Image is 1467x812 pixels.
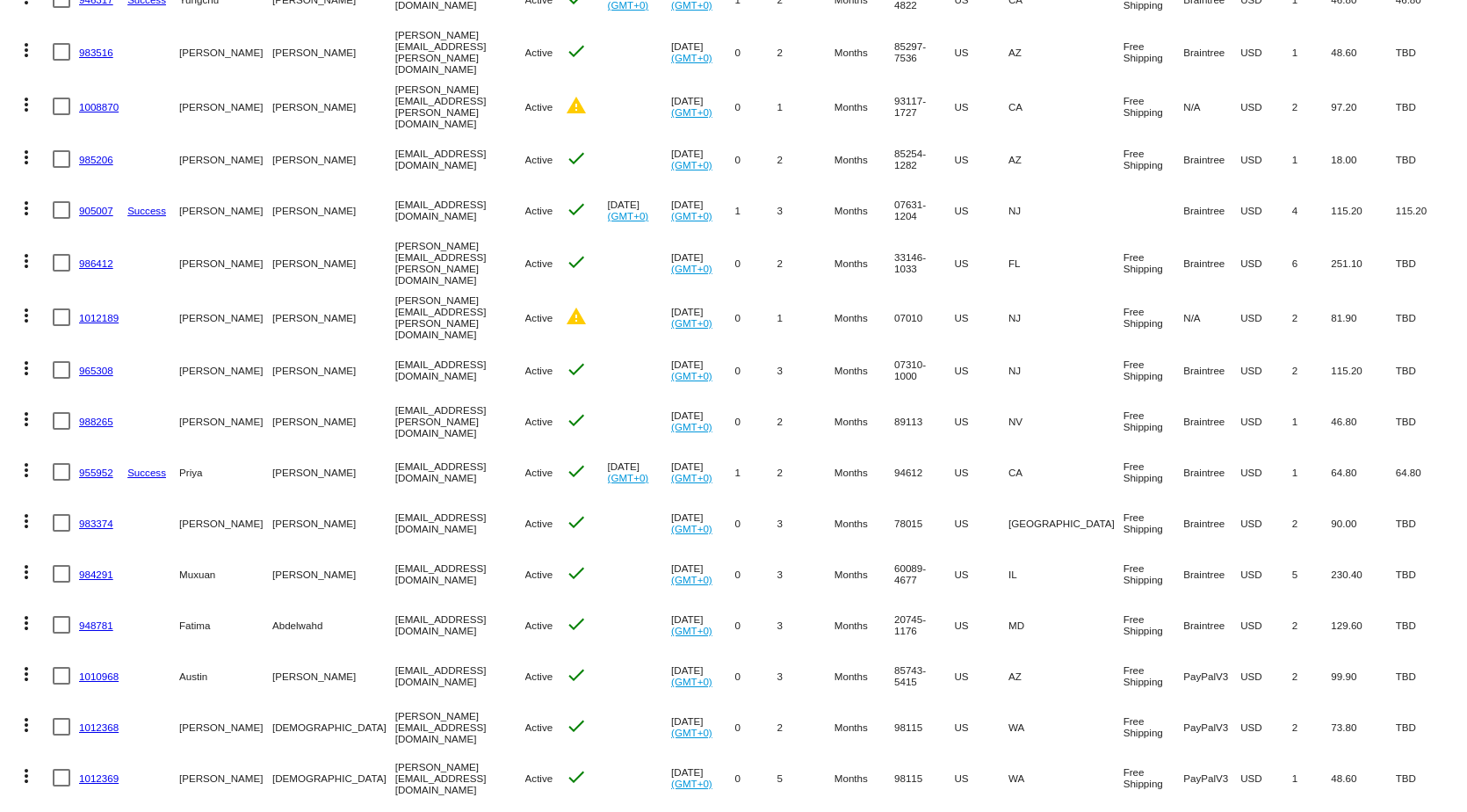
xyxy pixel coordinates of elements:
span: Active [525,205,553,216]
a: 1010968 [79,671,119,682]
mat-cell: Months [835,79,894,134]
mat-cell: TBD [1396,236,1458,290]
mat-cell: 89113 [894,395,955,446]
mat-cell: TBD [1396,134,1458,185]
mat-cell: 1 [1292,752,1332,803]
mat-cell: 3 [777,344,835,395]
a: (GMT+0) [671,106,712,118]
a: 985206 [79,154,113,165]
mat-cell: [PERSON_NAME] [272,395,395,446]
mat-cell: 2 [1292,599,1332,650]
mat-cell: 2 [777,701,835,752]
mat-cell: [PERSON_NAME] [272,185,395,236]
mat-cell: [EMAIL_ADDRESS][DOMAIN_NAME] [395,599,525,650]
mat-cell: US [955,134,1008,185]
a: 986412 [79,257,113,269]
mat-cell: [EMAIL_ADDRESS][DOMAIN_NAME] [395,548,525,599]
mat-cell: 97.20 [1331,79,1395,134]
mat-cell: [DATE] [671,344,735,395]
mat-cell: Months [835,752,894,803]
mat-cell: PayPalV3 [1183,650,1240,701]
mat-cell: 64.80 [1396,446,1458,497]
mat-cell: USD [1240,701,1292,752]
mat-cell: TBD [1396,548,1458,599]
a: (GMT+0) [608,210,649,221]
a: Success [127,467,166,478]
mat-cell: 0 [735,236,777,290]
mat-cell: US [955,344,1008,395]
mat-cell: Months [835,236,894,290]
mat-cell: TBD [1396,599,1458,650]
mat-cell: 1 [1292,446,1332,497]
span: Active [525,47,553,58]
mat-cell: 1 [777,79,835,134]
mat-cell: 3 [777,599,835,650]
mat-cell: 78015 [894,497,955,548]
mat-cell: 98115 [894,752,955,803]
mat-cell: [PERSON_NAME] [272,548,395,599]
mat-cell: PayPalV3 [1183,701,1240,752]
mat-icon: more_vert [16,663,37,685]
a: (GMT+0) [671,263,712,274]
mat-cell: [DATE] [671,290,735,344]
mat-cell: USD [1240,752,1292,803]
mat-cell: 93117-1727 [894,79,955,134]
mat-cell: 48.60 [1331,25,1395,79]
mat-cell: [DATE] [671,497,735,548]
mat-cell: 2 [1292,79,1332,134]
mat-cell: [DATE] [608,446,672,497]
mat-cell: 64.80 [1331,446,1395,497]
mat-cell: [PERSON_NAME] [179,701,272,752]
mat-icon: more_vert [16,40,37,61]
mat-cell: 99.90 [1331,650,1395,701]
a: (GMT+0) [671,625,712,636]
mat-cell: [DATE] [671,25,735,79]
mat-cell: [PERSON_NAME] [179,185,272,236]
mat-cell: [PERSON_NAME][EMAIL_ADDRESS][PERSON_NAME][DOMAIN_NAME] [395,236,525,290]
mat-cell: Months [835,650,894,701]
mat-cell: [PERSON_NAME][EMAIL_ADDRESS][PERSON_NAME][DOMAIN_NAME] [395,25,525,79]
mat-cell: 2 [1292,497,1332,548]
mat-cell: [EMAIL_ADDRESS][DOMAIN_NAME] [395,344,525,395]
mat-cell: Months [835,446,894,497]
mat-cell: 0 [735,79,777,134]
mat-cell: USD [1240,236,1292,290]
a: (GMT+0) [671,676,712,687]
mat-cell: Free Shipping [1124,25,1184,79]
mat-cell: 0 [735,25,777,79]
mat-cell: Months [835,599,894,650]
mat-cell: NJ [1008,290,1124,344]
mat-cell: Months [835,701,894,752]
mat-cell: Fatima [179,599,272,650]
mat-cell: USD [1240,344,1292,395]
mat-cell: Braintree [1183,599,1240,650]
mat-cell: Braintree [1183,236,1240,290]
mat-cell: [EMAIL_ADDRESS][PERSON_NAME][DOMAIN_NAME] [395,395,525,446]
mat-cell: 0 [735,548,777,599]
mat-cell: 230.40 [1331,548,1395,599]
mat-cell: [PERSON_NAME] [272,134,395,185]
mat-cell: 115.20 [1396,185,1458,236]
mat-cell: 2 [777,446,835,497]
mat-cell: [DATE] [671,701,735,752]
mat-cell: [PERSON_NAME][EMAIL_ADDRESS][DOMAIN_NAME] [395,752,525,803]
mat-cell: 0 [735,650,777,701]
mat-cell: Braintree [1183,497,1240,548]
mat-cell: [EMAIL_ADDRESS][DOMAIN_NAME] [395,134,525,185]
mat-cell: Free Shipping [1124,650,1184,701]
mat-cell: USD [1240,599,1292,650]
mat-cell: [DATE] [671,185,735,236]
mat-cell: TBD [1396,752,1458,803]
mat-cell: US [955,752,1008,803]
mat-cell: 3 [777,497,835,548]
mat-cell: [DATE] [671,236,735,290]
mat-cell: WA [1008,701,1124,752]
mat-icon: check [566,40,587,62]
mat-cell: Free Shipping [1124,701,1184,752]
mat-cell: [EMAIL_ADDRESS][DOMAIN_NAME] [395,650,525,701]
mat-cell: TBD [1396,395,1458,446]
mat-cell: [DEMOGRAPHIC_DATA] [272,701,395,752]
mat-cell: 0 [735,497,777,548]
a: 1008870 [79,101,119,112]
mat-icon: warning [566,95,587,116]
